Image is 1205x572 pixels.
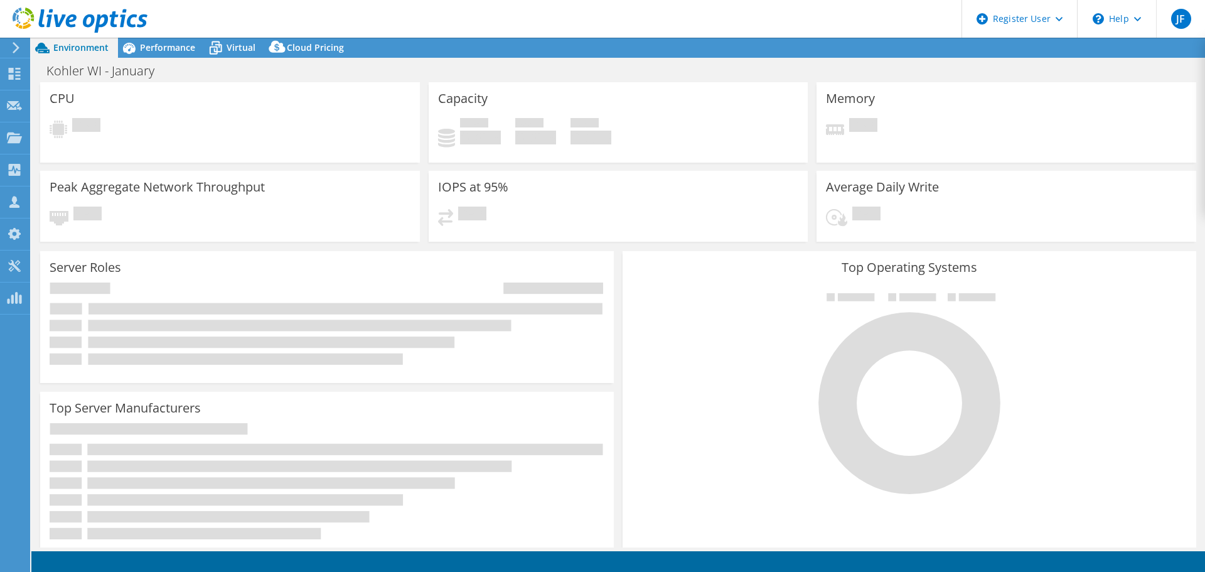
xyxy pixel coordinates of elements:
[50,261,121,274] h3: Server Roles
[50,180,265,194] h3: Peak Aggregate Network Throughput
[50,92,75,105] h3: CPU
[72,118,100,135] span: Pending
[460,131,501,144] h4: 0 GiB
[53,41,109,53] span: Environment
[570,131,611,144] h4: 0 GiB
[438,92,488,105] h3: Capacity
[849,118,877,135] span: Pending
[515,118,544,131] span: Free
[826,92,875,105] h3: Memory
[140,41,195,53] span: Performance
[73,207,102,224] span: Pending
[460,118,488,131] span: Used
[50,401,201,415] h3: Top Server Manufacturers
[41,64,174,78] h1: Kohler WI - January
[438,180,508,194] h3: IOPS at 95%
[852,207,881,224] span: Pending
[1171,9,1191,29] span: JF
[458,207,486,224] span: Pending
[1093,13,1104,24] svg: \n
[515,131,556,144] h4: 0 GiB
[227,41,255,53] span: Virtual
[570,118,599,131] span: Total
[826,180,939,194] h3: Average Daily Write
[287,41,344,53] span: Cloud Pricing
[632,261,1187,274] h3: Top Operating Systems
